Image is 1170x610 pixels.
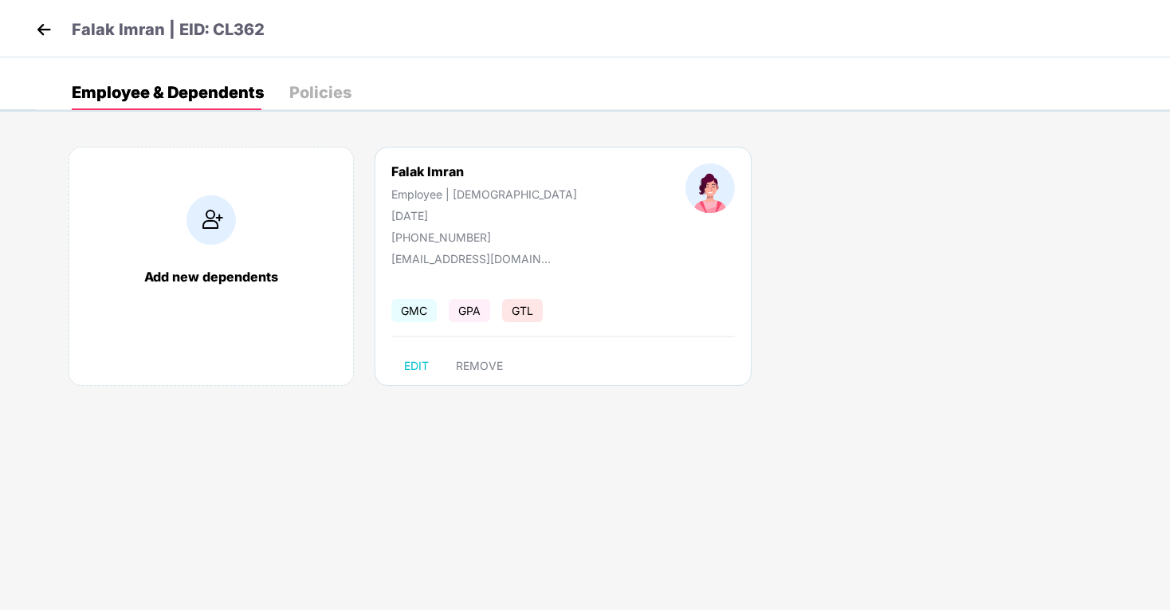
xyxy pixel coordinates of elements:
[391,209,577,222] div: [DATE]
[502,299,543,322] span: GTL
[449,299,490,322] span: GPA
[85,269,337,285] div: Add new dependents
[456,360,503,372] span: REMOVE
[391,163,577,179] div: Falak Imran
[289,85,351,100] div: Policies
[391,299,437,322] span: GMC
[32,18,56,41] img: back
[186,195,236,245] img: addIcon
[685,163,735,213] img: profileImage
[443,353,516,379] button: REMOVE
[72,85,264,100] div: Employee & Dependents
[391,230,577,244] div: [PHONE_NUMBER]
[391,252,551,266] div: [EMAIL_ADDRESS][DOMAIN_NAME]
[391,353,442,379] button: EDIT
[404,360,429,372] span: EDIT
[391,187,577,201] div: Employee | [DEMOGRAPHIC_DATA]
[72,18,265,42] p: Falak Imran | EID: CL362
